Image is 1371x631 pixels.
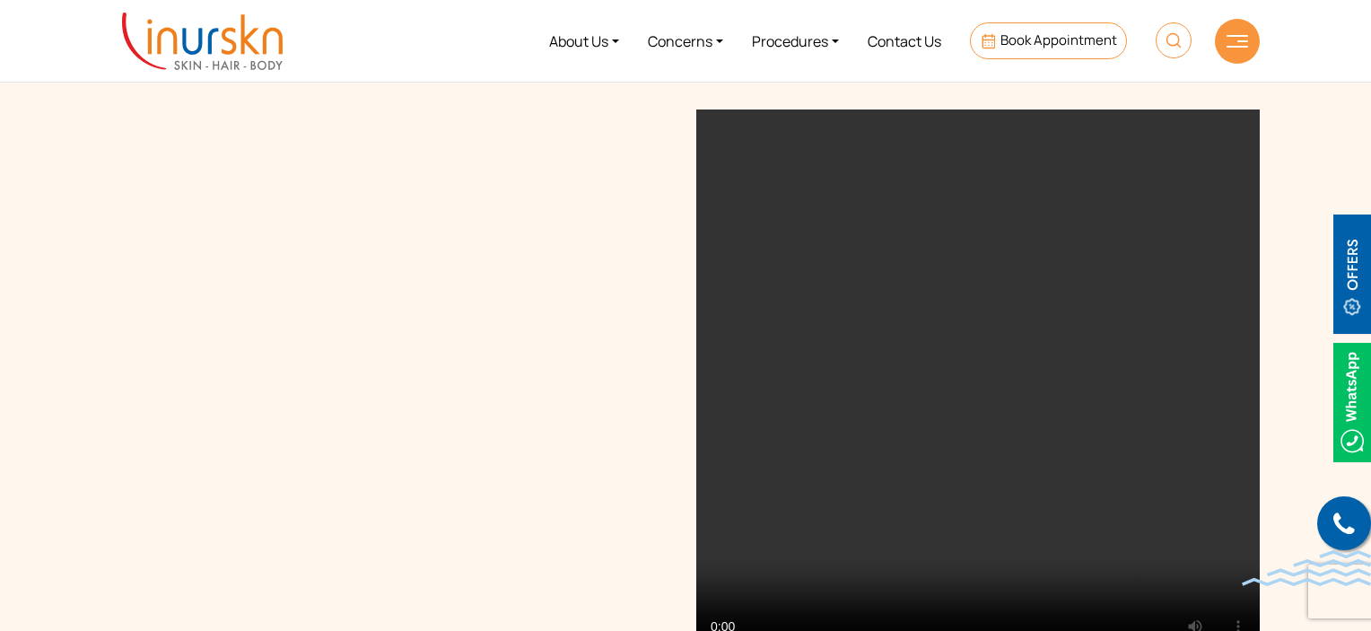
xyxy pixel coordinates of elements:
[1333,390,1371,410] a: Whatsappicon
[1333,343,1371,462] img: Whatsappicon
[1156,22,1192,58] img: HeaderSearch
[633,7,738,74] a: Concerns
[1242,550,1371,586] img: bluewave
[1000,31,1117,49] span: Book Appointment
[1333,215,1371,334] img: offerBt
[535,7,633,74] a: About Us
[853,7,956,74] a: Contact Us
[738,7,853,74] a: Procedures
[122,13,283,70] img: inurskn-logo
[970,22,1127,59] a: Book Appointment
[1227,35,1248,48] img: hamLine.svg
